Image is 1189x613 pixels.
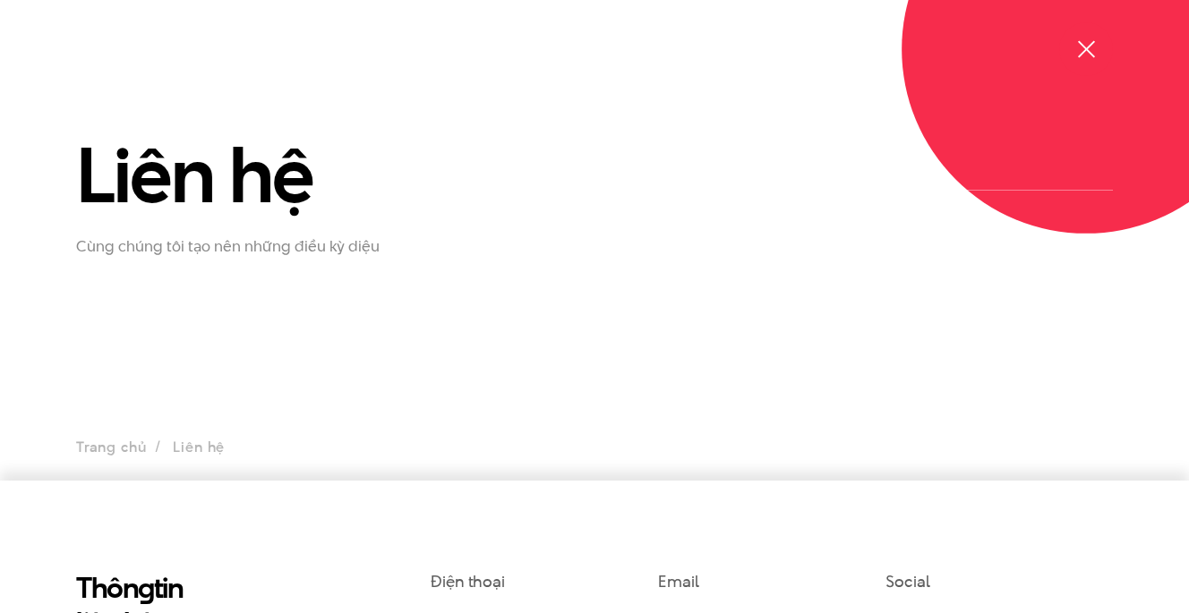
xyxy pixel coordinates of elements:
[658,570,699,592] span: Email
[76,437,146,457] a: Trang chủ
[885,570,929,592] span: Social
[76,133,404,216] h1: Liên hệ
[431,570,505,592] span: Điện thoại
[138,567,154,608] en: g
[76,237,404,256] p: Cùng chúng tôi tạo nên những điều kỳ diệu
